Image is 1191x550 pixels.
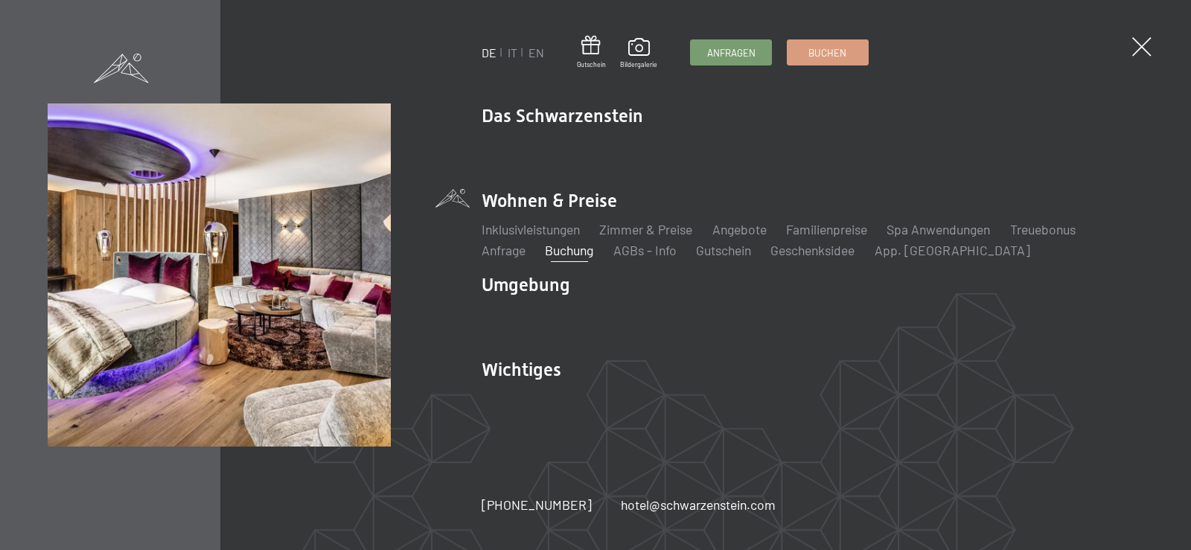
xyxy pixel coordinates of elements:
[482,496,592,514] a: [PHONE_NUMBER]
[482,221,580,237] a: Inklusivleistungen
[707,46,756,60] span: Anfragen
[788,40,868,65] a: Buchen
[482,45,496,60] a: DE
[620,38,657,69] a: Bildergalerie
[691,40,771,65] a: Anfragen
[875,242,1030,258] a: App. [GEOGRAPHIC_DATA]
[577,36,606,69] a: Gutschein
[808,46,846,60] span: Buchen
[529,45,544,60] a: EN
[621,496,776,514] a: hotel@schwarzenstein.com
[482,242,526,258] a: Anfrage
[577,60,606,69] span: Gutschein
[770,242,855,258] a: Geschenksidee
[887,221,990,237] a: Spa Anwendungen
[696,242,751,258] a: Gutschein
[482,496,592,513] span: [PHONE_NUMBER]
[712,221,767,237] a: Angebote
[620,60,657,69] span: Bildergalerie
[786,221,867,237] a: Familienpreise
[545,242,593,258] a: Buchung
[508,45,517,60] a: IT
[613,242,677,258] a: AGBs - Info
[599,221,692,237] a: Zimmer & Preise
[1010,221,1076,237] a: Treuebonus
